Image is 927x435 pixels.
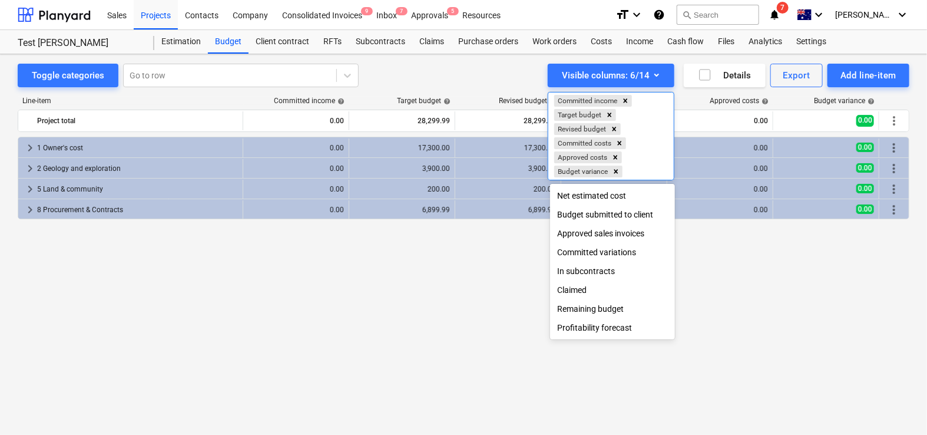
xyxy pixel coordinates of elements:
div: Remaining budget [550,299,675,318]
div: Remove Budget variance [610,166,623,177]
div: Remove Target budget [603,109,616,121]
iframe: Chat Widget [868,378,927,435]
div: Profitability forecast [550,318,675,337]
div: Committed variations [550,243,675,262]
div: Committed costs [554,137,613,149]
div: In subcontracts [550,262,675,281]
div: Net estimated cost [550,186,675,205]
div: Approved sales invoices [550,224,675,243]
div: Claimed [550,281,675,299]
div: Approved costs [554,151,609,163]
div: Remove Approved costs [609,151,622,163]
div: Revised budget [554,123,608,135]
div: Budget submitted to client [550,205,675,224]
div: Remove Committed income [619,95,632,107]
div: Budget variance [554,166,610,177]
div: Remove Revised budget [608,123,621,135]
div: Committed income [554,95,619,107]
div: Remove Committed costs [613,137,626,149]
div: Target budget [554,109,603,121]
